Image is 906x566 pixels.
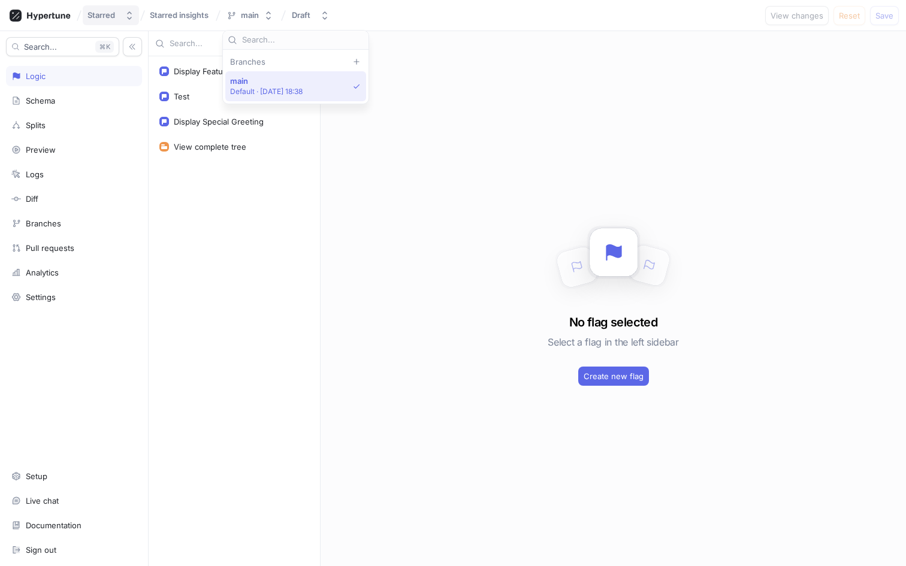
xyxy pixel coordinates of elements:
[230,86,303,96] p: Default ‧ [DATE] 18:38
[569,313,657,331] h3: No flag selected
[87,10,115,20] div: Starred
[174,142,246,152] div: View complete tree
[833,6,865,25] button: Reset
[26,545,56,555] div: Sign out
[765,6,829,25] button: View changes
[26,170,44,179] div: Logs
[230,76,303,86] span: main
[26,292,56,302] div: Settings
[26,120,46,130] div: Splits
[222,5,278,25] button: main
[26,96,55,105] div: Schema
[26,471,47,481] div: Setup
[6,515,142,535] a: Documentation
[26,243,74,253] div: Pull requests
[174,117,264,126] div: Display Special Greeting
[287,5,334,25] button: Draft
[95,41,114,53] div: K
[26,219,61,228] div: Branches
[150,11,209,19] span: Starred insights
[26,194,38,204] div: Diff
[170,38,291,50] input: Search...
[584,373,644,380] span: Create new flag
[26,145,56,155] div: Preview
[839,12,860,19] span: Reset
[24,43,57,50] span: Search...
[225,57,366,66] div: Branches
[870,6,899,25] button: Save
[548,331,678,353] h5: Select a flag in the left sidebar
[26,496,59,506] div: Live chat
[83,5,139,25] button: Starred
[771,12,823,19] span: View changes
[174,92,189,101] div: Test
[26,268,59,277] div: Analytics
[578,367,649,386] button: Create new flag
[875,12,893,19] span: Save
[241,10,259,20] div: main
[242,34,364,46] input: Search...
[26,71,46,81] div: Logic
[26,520,81,530] div: Documentation
[6,37,119,56] button: Search...K
[292,10,310,20] div: Draft
[174,66,264,76] div: Display Feature Flag List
